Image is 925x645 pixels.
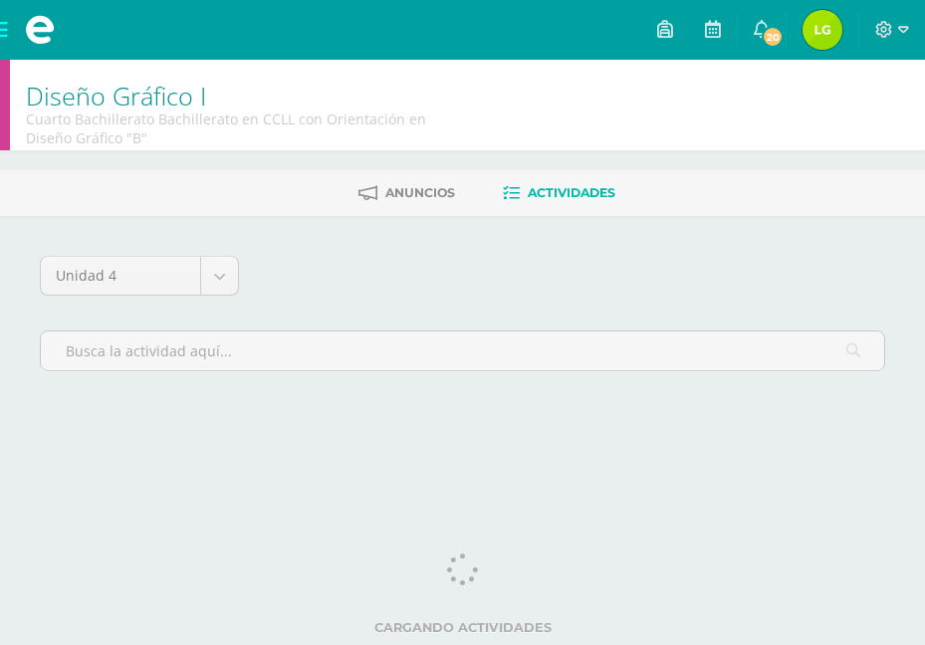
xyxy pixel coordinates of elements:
[528,185,615,200] span: Actividades
[40,620,885,635] label: Cargando actividades
[503,177,615,209] a: Actividades
[385,185,455,200] span: Anuncios
[26,109,472,147] div: Cuarto Bachillerato Bachillerato en CCLL con Orientación en Diseño Gráfico 'B'
[762,26,784,48] span: 20
[41,257,238,295] a: Unidad 4
[26,79,206,112] a: Diseño Gráfico I
[41,331,884,370] input: Busca la actividad aquí...
[358,177,455,209] a: Anuncios
[803,10,842,50] img: 0181e57ae90abd0f46ba382c94e9eb61.png
[56,257,185,295] span: Unidad 4
[26,82,472,109] h1: Diseño Gráfico I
